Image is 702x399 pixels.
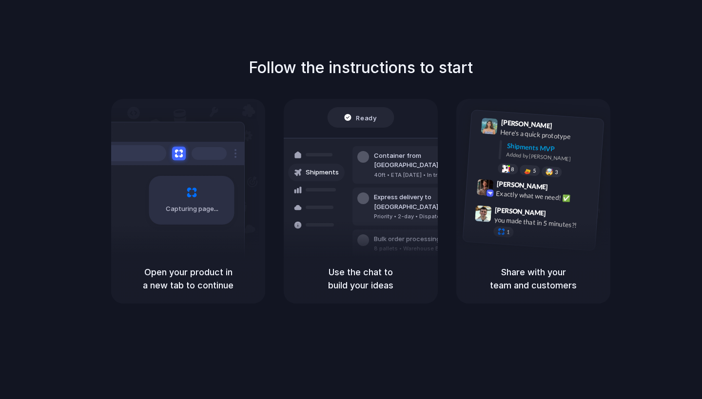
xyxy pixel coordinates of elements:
div: 🤯 [546,168,554,175]
span: [PERSON_NAME] [501,117,552,131]
span: Capturing page [166,204,220,214]
div: you made that in 5 minutes?! [494,214,591,231]
h5: Use the chat to build your ideas [295,266,426,292]
span: 3 [555,169,558,174]
div: Bulk order processing [374,234,465,244]
div: Priority • 2-day • Dispatched [374,212,479,221]
div: Container from [GEOGRAPHIC_DATA] [374,151,479,170]
div: Added by [PERSON_NAME] [506,150,596,164]
div: Shipments MVP [507,140,597,156]
span: 5 [533,168,536,173]
span: 1 [507,229,510,234]
div: 8 pallets • Warehouse B • Packed [374,245,465,253]
div: Exactly what we need! ✅ [496,188,593,205]
span: 9:41 AM [555,121,575,133]
span: [PERSON_NAME] [496,178,548,192]
span: [PERSON_NAME] [495,204,546,218]
span: 8 [511,166,514,171]
span: 9:42 AM [551,183,571,194]
span: Shipments [306,168,339,177]
h5: Open your product in a new tab to continue [123,266,253,292]
div: Here's a quick prototype [500,127,598,143]
div: Express delivery to [GEOGRAPHIC_DATA] [374,192,479,211]
h5: Share with your team and customers [468,266,599,292]
span: Ready [356,113,377,122]
h1: Follow the instructions to start [249,56,473,79]
span: 9:47 AM [549,209,569,221]
div: 40ft • ETA [DATE] • In transit [374,171,479,179]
